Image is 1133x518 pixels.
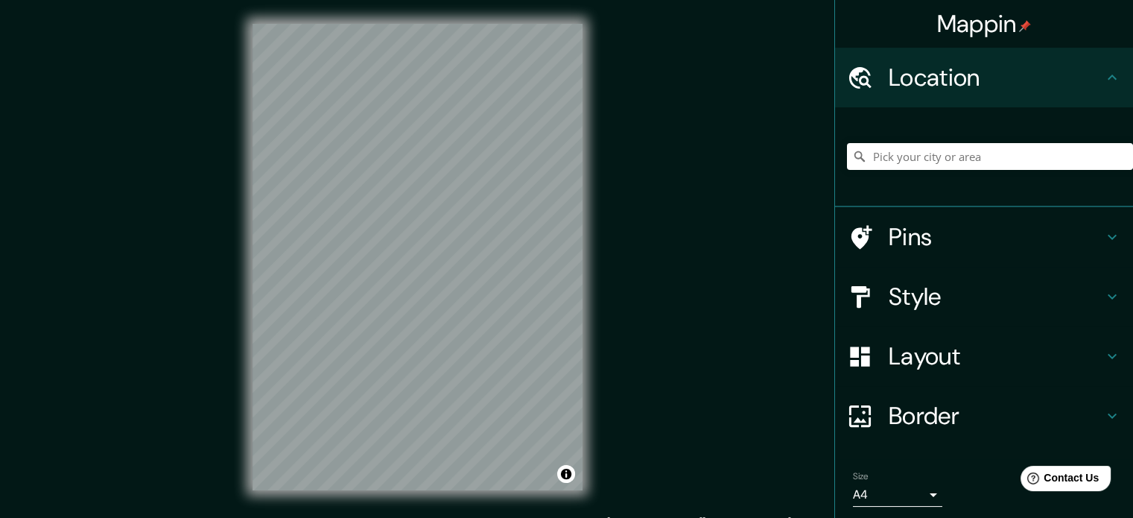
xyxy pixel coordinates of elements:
[557,465,575,483] button: Toggle attribution
[889,341,1103,371] h4: Layout
[835,326,1133,386] div: Layout
[835,48,1133,107] div: Location
[889,282,1103,312] h4: Style
[889,222,1103,252] h4: Pins
[937,9,1032,39] h4: Mappin
[889,401,1103,431] h4: Border
[835,207,1133,267] div: Pins
[835,386,1133,446] div: Border
[253,24,583,490] canvas: Map
[853,483,942,507] div: A4
[847,143,1133,170] input: Pick your city or area
[853,470,869,483] label: Size
[1019,20,1031,32] img: pin-icon.png
[889,63,1103,92] h4: Location
[835,267,1133,326] div: Style
[1000,460,1117,502] iframe: Help widget launcher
